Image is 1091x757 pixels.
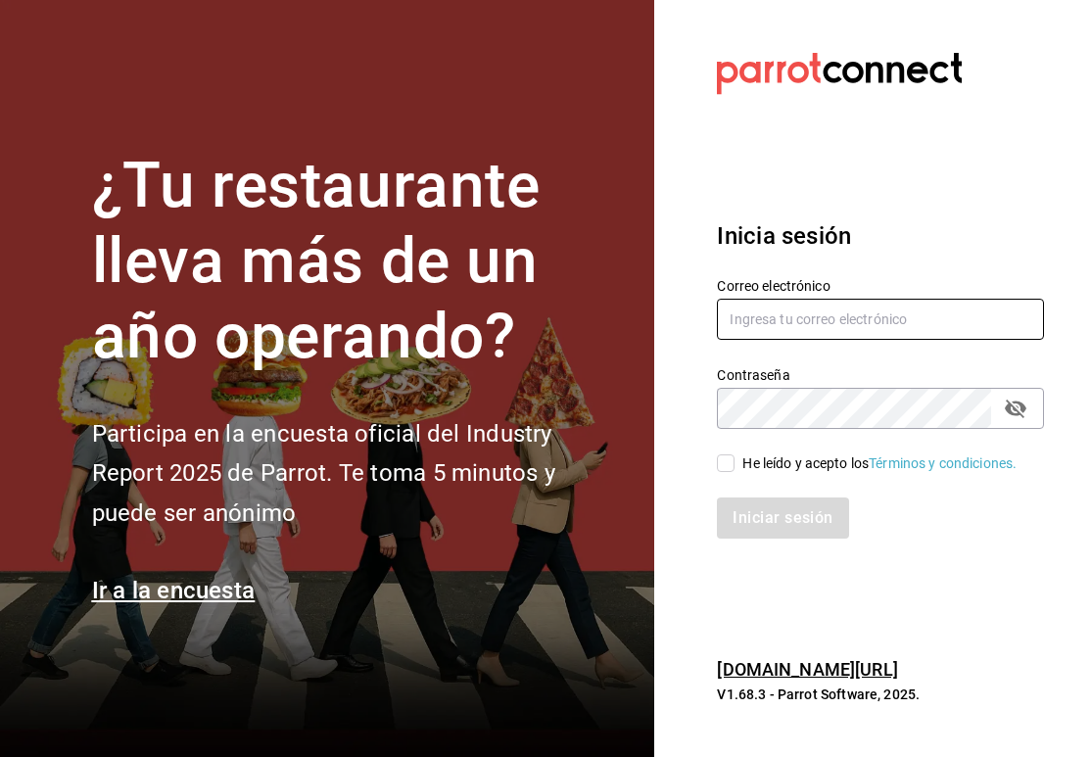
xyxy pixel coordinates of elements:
[92,414,621,534] h2: Participa en la encuesta oficial del Industry Report 2025 de Parrot. Te toma 5 minutos y puede se...
[742,453,1017,474] div: He leído y acepto los
[92,577,256,604] a: Ir a la encuesta
[717,279,1044,293] label: Correo electrónico
[92,149,621,374] h1: ¿Tu restaurante lleva más de un año operando?
[717,685,1044,704] p: V1.68.3 - Parrot Software, 2025.
[717,299,1044,340] input: Ingresa tu correo electrónico
[717,218,1044,254] h3: Inicia sesión
[869,455,1017,471] a: Términos y condiciones.
[717,368,1044,382] label: Contraseña
[717,659,897,680] a: [DOMAIN_NAME][URL]
[999,392,1032,425] button: passwordField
